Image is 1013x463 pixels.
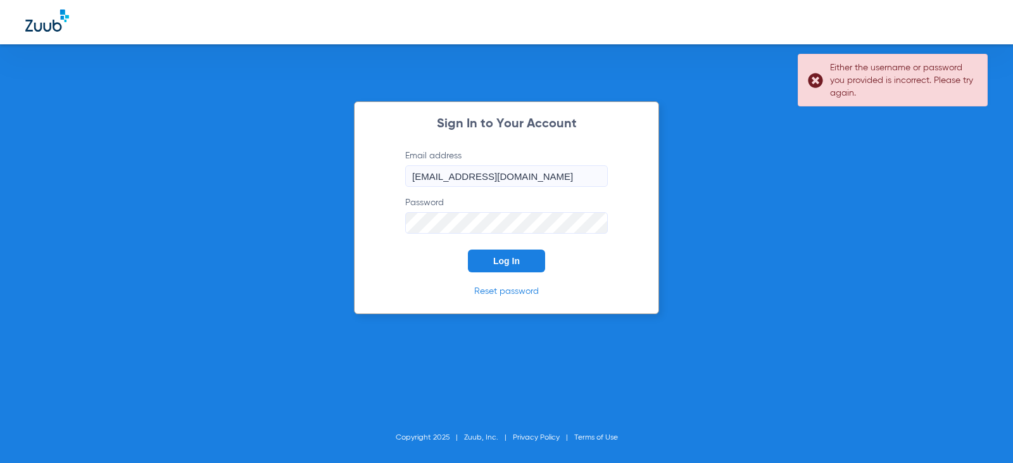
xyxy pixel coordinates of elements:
a: Reset password [474,287,539,296]
input: Password [405,212,608,234]
label: Password [405,196,608,234]
li: Copyright 2025 [396,431,464,444]
a: Terms of Use [574,434,618,441]
input: Email address [405,165,608,187]
label: Email address [405,149,608,187]
span: Log In [493,256,520,266]
a: Privacy Policy [513,434,560,441]
h2: Sign In to Your Account [386,118,627,130]
li: Zuub, Inc. [464,431,513,444]
div: Either the username or password you provided is incorrect. Please try again. [830,61,976,99]
button: Log In [468,250,545,272]
img: Zuub Logo [25,10,69,32]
